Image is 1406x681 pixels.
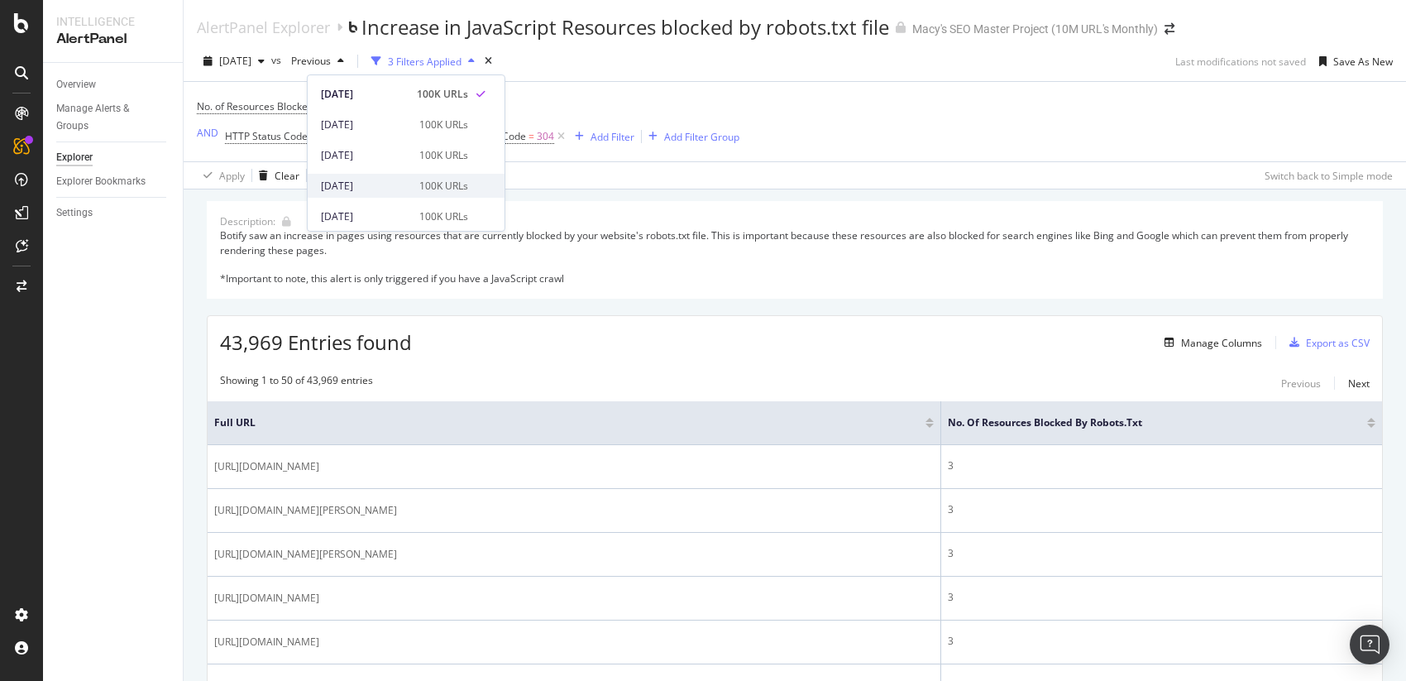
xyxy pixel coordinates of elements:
[321,209,409,224] div: [DATE]
[419,117,468,132] div: 100K URLs
[214,458,319,475] span: [URL][DOMAIN_NAME]
[388,55,461,69] div: 3 Filters Applied
[948,458,1375,473] div: 3
[642,127,739,146] button: Add Filter Group
[417,87,468,102] div: 100K URLs
[197,125,218,141] button: AND
[948,634,1375,649] div: 3
[1281,373,1321,393] button: Previous
[664,130,739,144] div: Add Filter Group
[948,502,1375,517] div: 3
[1164,23,1174,35] div: arrow-right-arrow-left
[271,53,285,67] span: vs
[568,127,634,146] button: Add Filter
[1175,55,1306,69] div: Last modifications not saved
[481,53,495,70] div: times
[197,126,218,140] div: AND
[948,590,1375,605] div: 3
[1313,48,1393,74] button: Save As New
[219,169,245,183] div: Apply
[1350,625,1389,664] div: Open Intercom Messenger
[56,149,93,166] div: Explorer
[948,415,1342,430] span: No. of Resources Blocked by Robots.txt
[1348,376,1370,391] div: Next
[56,173,171,190] a: Explorer Bookmarks
[591,130,634,144] div: Add Filter
[219,54,251,68] span: 2025 Sep. 21st
[275,169,299,183] div: Clear
[214,546,397,563] span: [URL][DOMAIN_NAME][PERSON_NAME]
[1258,162,1393,189] button: Switch back to Simple mode
[56,100,155,135] div: Manage Alerts & Groups
[56,13,170,30] div: Intelligence
[1158,333,1262,352] button: Manage Columns
[1283,329,1370,356] button: Export as CSV
[1333,55,1393,69] div: Save As New
[197,99,375,113] span: No. of Resources Blocked by Robots.txt
[365,48,481,74] button: 3 Filters Applied
[321,179,409,194] div: [DATE]
[56,30,170,49] div: AlertPanel
[56,100,171,135] a: Manage Alerts & Groups
[1181,336,1262,350] div: Manage Columns
[56,149,171,166] a: Explorer
[1281,376,1321,391] div: Previous
[419,179,468,194] div: 100K URLs
[225,129,308,143] span: HTTP Status Code
[1306,336,1370,350] div: Export as CSV
[220,228,1370,285] div: Botify saw an increase in pages using resources that are currently blocked by your website's robo...
[56,173,146,190] div: Explorer Bookmarks
[252,162,299,189] button: Clear
[56,204,171,222] a: Settings
[285,54,331,68] span: Previous
[214,502,397,519] span: [URL][DOMAIN_NAME][PERSON_NAME]
[220,329,412,356] span: 43,969 Entries found
[321,117,409,132] div: [DATE]
[220,373,373,393] div: Showing 1 to 50 of 43,969 entries
[419,148,468,163] div: 100K URLs
[214,590,319,607] span: [URL][DOMAIN_NAME]
[56,76,96,94] div: Overview
[537,125,554,148] span: 304
[197,48,271,74] button: [DATE]
[56,76,171,94] a: Overview
[220,214,275,228] div: Description:
[197,162,245,189] button: Apply
[285,48,351,74] button: Previous
[1348,373,1370,393] button: Next
[528,129,534,143] span: =
[419,209,468,224] div: 100K URLs
[197,18,330,36] a: AlertPanel Explorer
[361,13,889,41] div: Increase in JavaScript Resources blocked by robots.txt file
[1265,169,1393,183] div: Switch back to Simple mode
[912,21,1158,37] div: Macy's SEO Master Project (10M URL's Monthly)
[56,204,93,222] div: Settings
[948,546,1375,561] div: 3
[214,634,319,650] span: [URL][DOMAIN_NAME]
[321,148,409,163] div: [DATE]
[321,87,407,102] div: [DATE]
[214,415,901,430] span: Full URL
